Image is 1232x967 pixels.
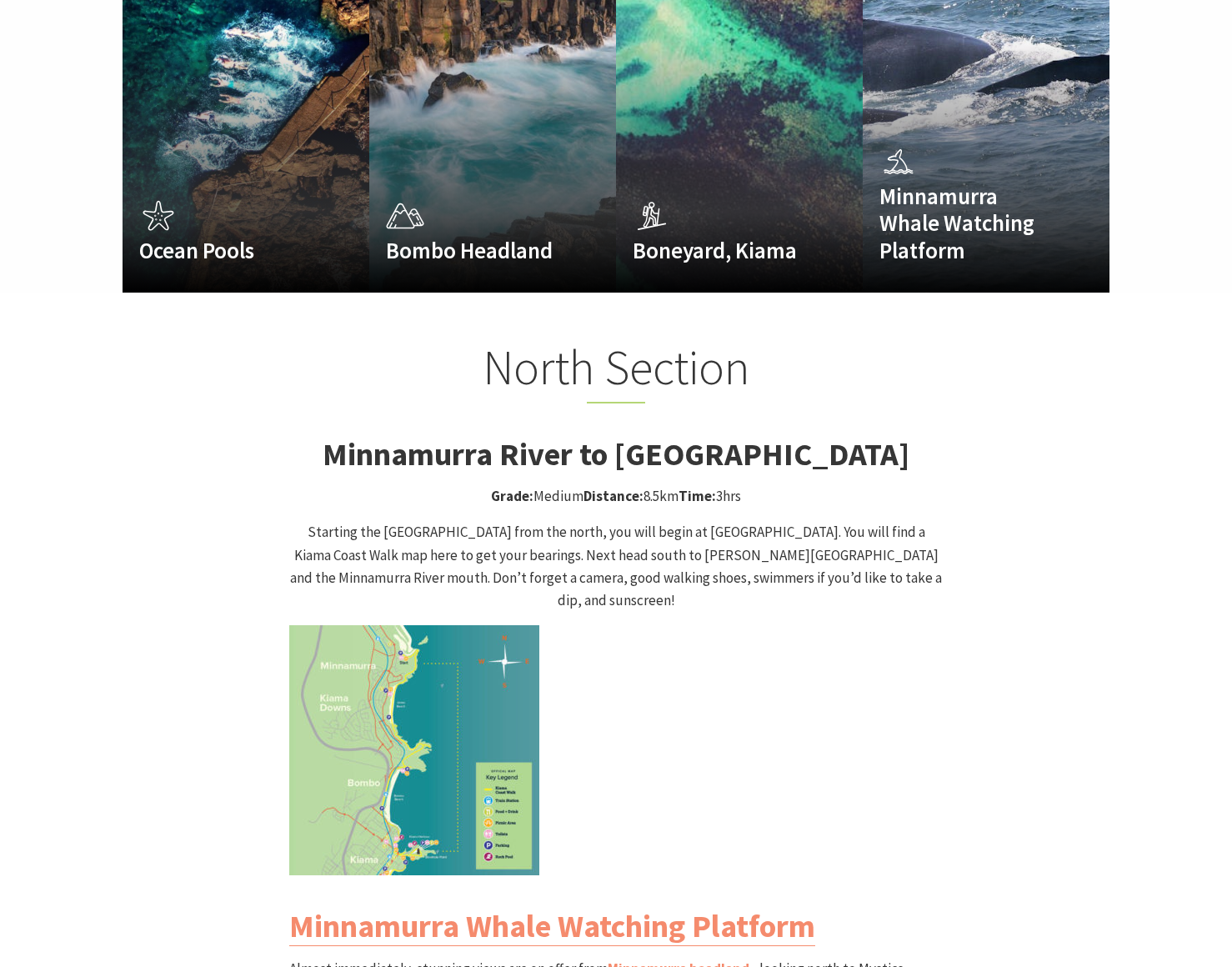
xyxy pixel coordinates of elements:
[583,487,644,505] strong: Distance:
[386,237,563,263] h4: Bombo Headland
[289,485,943,508] p: Medium 8.5km 3hrs
[289,521,943,612] p: Starting the [GEOGRAPHIC_DATA] from the north, you will begin at [GEOGRAPHIC_DATA]. You will find...
[323,434,909,473] strong: Minnamurra River to [GEOGRAPHIC_DATA]
[289,906,815,946] a: Minnamurra Whale Watching Platform
[491,487,533,505] strong: Grade:
[633,237,809,263] h4: Boneyard, Kiama
[289,338,943,403] h2: North Section
[139,237,316,263] h4: Ocean Pools
[879,183,1056,263] h4: Minnamurra Whale Watching Platform
[289,625,539,875] img: Kiama Coast Walk North Section
[679,487,716,505] strong: Time:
